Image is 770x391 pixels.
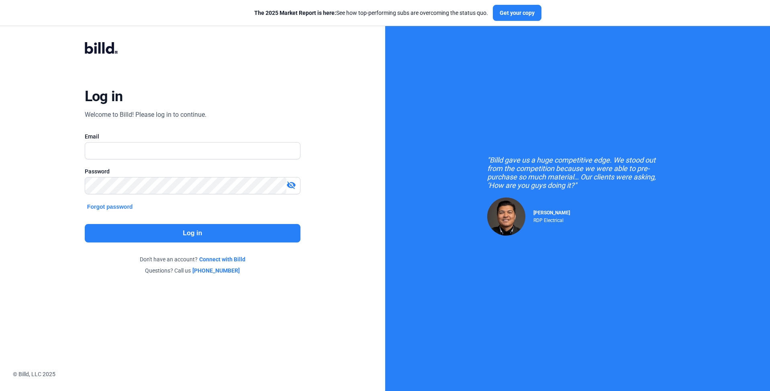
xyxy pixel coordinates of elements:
a: [PHONE_NUMBER] [192,267,240,275]
button: Get your copy [493,5,541,21]
div: Email [85,132,300,141]
span: The 2025 Market Report is here: [254,10,336,16]
img: Raul Pacheco [487,198,525,236]
div: Password [85,167,300,175]
div: See how top-performing subs are overcoming the status quo. [254,9,488,17]
span: [PERSON_NAME] [533,210,570,216]
div: RDP Electrical [533,216,570,223]
div: "Billd gave us a huge competitive edge. We stood out from the competition because we were able to... [487,156,668,189]
div: Welcome to Billd! Please log in to continue. [85,110,206,120]
a: Connect with Billd [199,255,245,263]
button: Log in [85,224,300,242]
div: Log in [85,88,123,105]
mat-icon: visibility_off [286,180,296,190]
button: Forgot password [85,202,135,211]
div: Questions? Call us [85,267,300,275]
div: Don't have an account? [85,255,300,263]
